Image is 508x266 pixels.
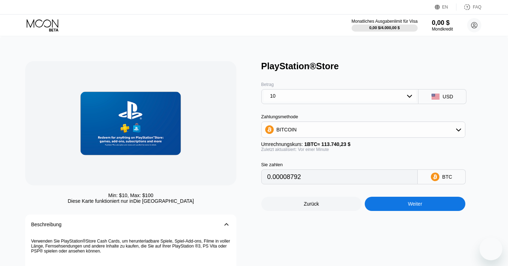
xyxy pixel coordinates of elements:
[261,114,465,119] div: Zahlungsmethode
[222,220,231,229] div: 󰅀
[432,19,453,32] div: 0,00 $Mondkredit
[304,201,319,207] div: Zurück
[261,61,490,71] div: PlayStation®Store
[261,197,362,211] div: Zurück
[108,192,154,198] div: Min: $ 10 , Max: $ 100
[365,197,465,211] div: Weiter
[277,127,297,132] div: BITCOIN
[432,27,453,32] div: Mondkredit
[443,94,453,99] div: USD
[369,26,400,30] div: 0,00 $ / 4.000,00 $
[408,201,422,207] div: Weiter
[68,198,194,204] div: Diese Karte funktioniert nur in Die [GEOGRAPHIC_DATA]
[261,82,419,87] div: Betrag
[31,222,62,227] div: Beschreibung
[261,147,465,152] div: Zuletzt aktualisiert: Vor einer Minute
[352,19,418,32] div: Monatliches Ausgabenlimit für Visa0,00 $/4.000,00 $
[480,238,502,260] iframe: Schaltfläche zum Öffnen des Messaging-Fensters
[31,239,230,254] p: Verwenden Sie PlayStation®Store Cash Cards, um herunterladbare Spiele, Spiel-Add-ons, Filme in vo...
[304,141,351,147] span: 1 BTC ≈ 113.740,23 $
[261,162,418,167] div: Sie zahlen
[442,174,452,180] div: BTC
[456,4,481,11] div: FAQ
[261,141,465,147] div: Umrechnungskurs:
[432,19,453,27] div: 0,00 $
[264,90,416,103] div: 10
[262,123,465,137] div: BITCOIN
[352,19,418,24] div: Monatliches Ausgabenlimit für Visa
[435,4,456,11] div: EN
[270,93,276,99] div: 10
[442,5,448,10] div: EN
[473,5,481,10] div: FAQ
